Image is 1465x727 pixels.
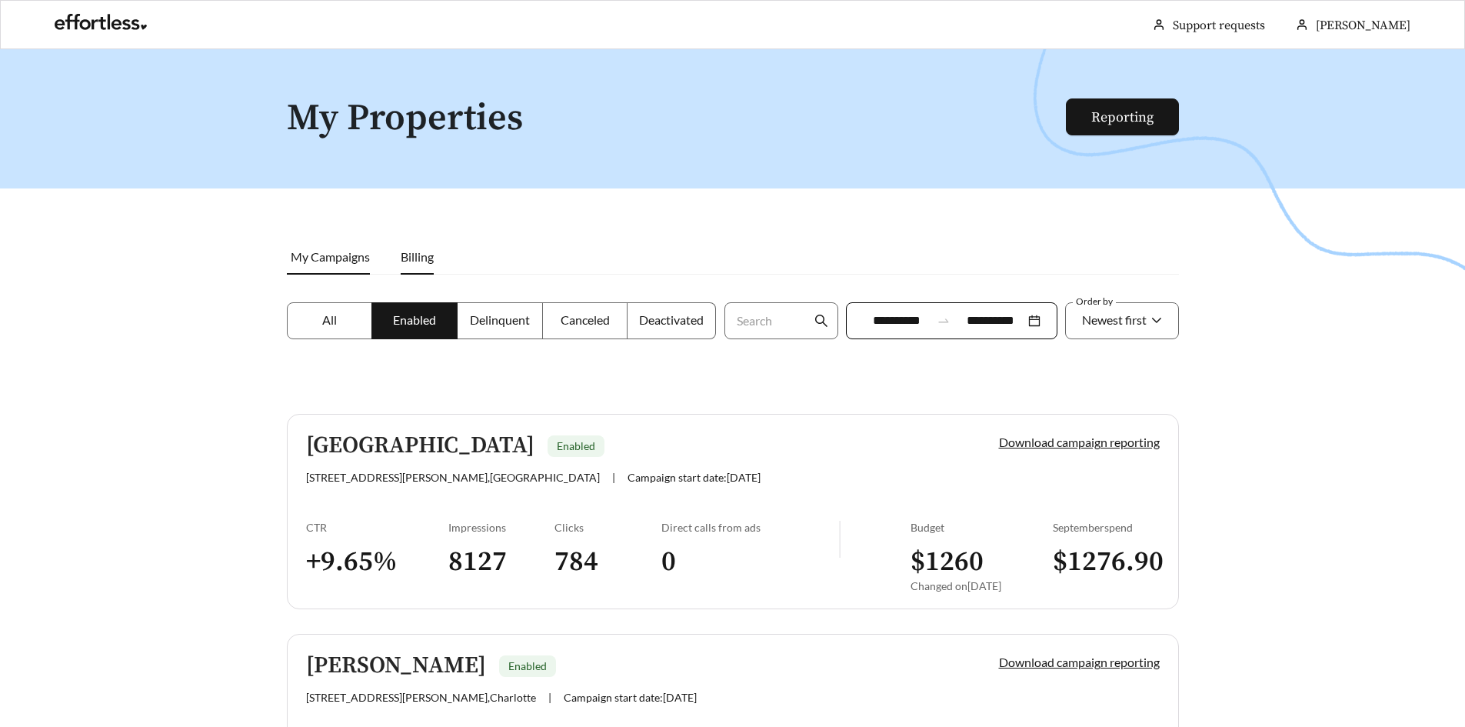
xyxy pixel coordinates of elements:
[448,521,555,534] div: Impressions
[306,653,486,679] h5: [PERSON_NAME]
[1066,98,1179,135] button: Reporting
[554,521,661,534] div: Clicks
[628,471,761,484] span: Campaign start date: [DATE]
[401,249,434,264] span: Billing
[306,545,448,579] h3: + 9.65 %
[291,249,370,264] span: My Campaigns
[911,579,1053,592] div: Changed on [DATE]
[999,655,1160,669] a: Download campaign reporting
[1173,18,1265,33] a: Support requests
[306,433,534,459] h5: [GEOGRAPHIC_DATA]
[999,435,1160,449] a: Download campaign reporting
[839,521,841,558] img: line
[306,691,536,704] span: [STREET_ADDRESS][PERSON_NAME] , Charlotte
[1053,545,1160,579] h3: $ 1276.90
[561,312,610,327] span: Canceled
[1053,521,1160,534] div: September spend
[661,521,839,534] div: Direct calls from ads
[287,414,1179,609] a: [GEOGRAPHIC_DATA]Enabled[STREET_ADDRESS][PERSON_NAME],[GEOGRAPHIC_DATA]|Campaign start date:[DATE...
[508,659,547,672] span: Enabled
[911,521,1053,534] div: Budget
[448,545,555,579] h3: 8127
[322,312,337,327] span: All
[557,439,595,452] span: Enabled
[306,471,600,484] span: [STREET_ADDRESS][PERSON_NAME] , [GEOGRAPHIC_DATA]
[287,98,1067,139] h1: My Properties
[393,312,436,327] span: Enabled
[639,312,704,327] span: Deactivated
[661,545,839,579] h3: 0
[548,691,551,704] span: |
[1091,108,1154,126] a: Reporting
[470,312,530,327] span: Delinquent
[554,545,661,579] h3: 784
[937,314,951,328] span: to
[814,314,828,328] span: search
[1316,18,1410,33] span: [PERSON_NAME]
[911,545,1053,579] h3: $ 1260
[612,471,615,484] span: |
[937,314,951,328] span: swap-right
[564,691,697,704] span: Campaign start date: [DATE]
[1082,312,1147,327] span: Newest first
[306,521,448,534] div: CTR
